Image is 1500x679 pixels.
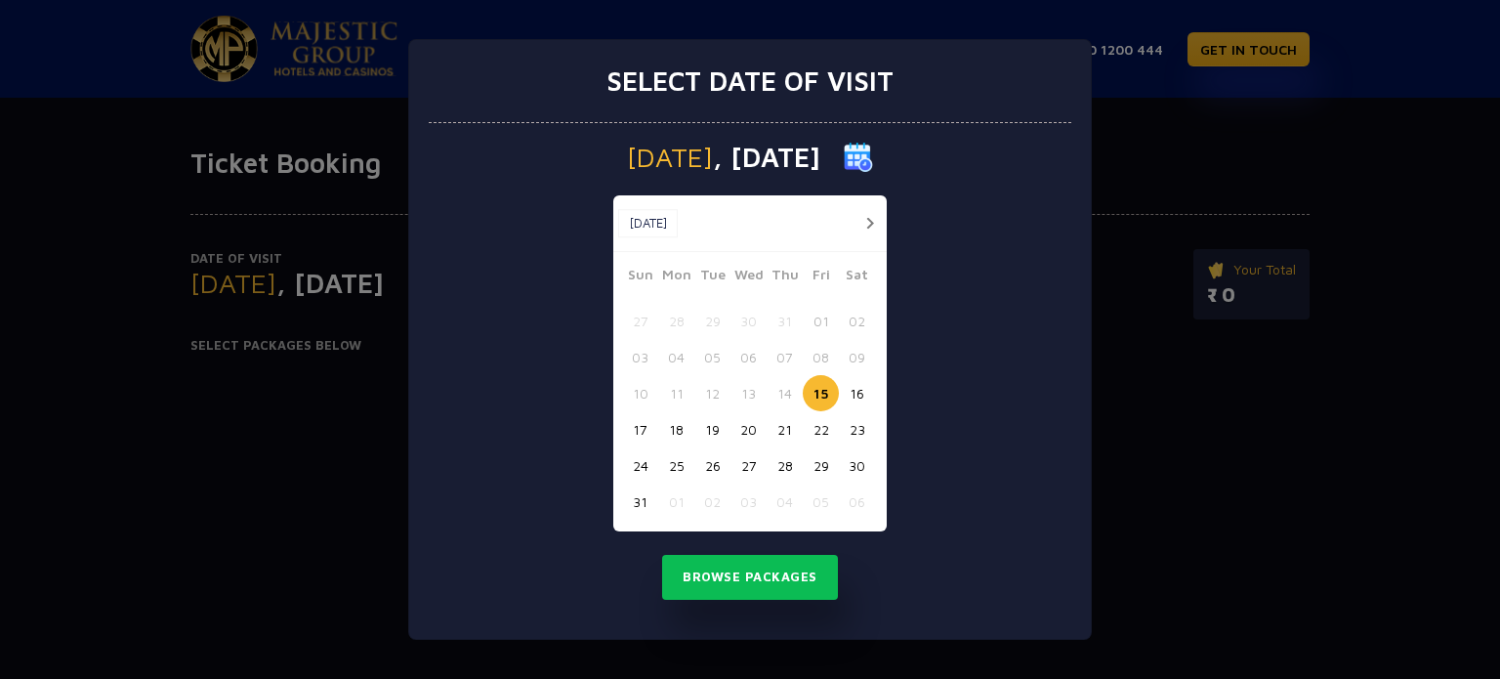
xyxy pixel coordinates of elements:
[803,484,839,520] button: 05
[730,484,767,520] button: 03
[803,303,839,339] button: 01
[730,264,767,291] span: Wed
[622,447,658,484] button: 24
[767,339,803,375] button: 07
[803,339,839,375] button: 08
[730,303,767,339] button: 30
[730,411,767,447] button: 20
[767,411,803,447] button: 21
[730,447,767,484] button: 27
[839,339,875,375] button: 09
[767,447,803,484] button: 28
[658,264,694,291] span: Mon
[839,375,875,411] button: 16
[839,411,875,447] button: 23
[694,339,730,375] button: 05
[767,484,803,520] button: 04
[658,303,694,339] button: 28
[839,264,875,291] span: Sat
[658,375,694,411] button: 11
[767,264,803,291] span: Thu
[606,64,894,98] h3: Select date of visit
[803,375,839,411] button: 15
[694,484,730,520] button: 02
[694,375,730,411] button: 12
[730,339,767,375] button: 06
[844,143,873,172] img: calender icon
[694,303,730,339] button: 29
[767,375,803,411] button: 14
[694,411,730,447] button: 19
[622,264,658,291] span: Sun
[622,303,658,339] button: 27
[622,339,658,375] button: 03
[713,144,820,171] span: , [DATE]
[767,303,803,339] button: 31
[658,411,694,447] button: 18
[730,375,767,411] button: 13
[839,303,875,339] button: 02
[622,484,658,520] button: 31
[658,484,694,520] button: 01
[839,447,875,484] button: 30
[694,264,730,291] span: Tue
[627,144,713,171] span: [DATE]
[622,411,658,447] button: 17
[803,411,839,447] button: 22
[658,447,694,484] button: 25
[618,209,678,238] button: [DATE]
[662,555,838,600] button: Browse Packages
[803,264,839,291] span: Fri
[658,339,694,375] button: 04
[839,484,875,520] button: 06
[622,375,658,411] button: 10
[803,447,839,484] button: 29
[694,447,730,484] button: 26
